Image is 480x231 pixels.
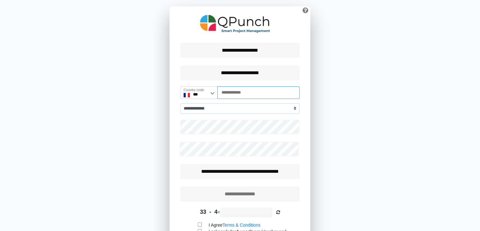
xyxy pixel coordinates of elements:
span: 33 - 4 [200,209,217,215]
i: Refresh [276,210,280,214]
span: I Agree [209,223,261,228]
a: Terms & Conditions [222,223,260,228]
img: QPunch [200,13,270,35]
label: Country code [184,87,204,93]
a: Help [300,6,310,13]
div: = [170,208,310,218]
